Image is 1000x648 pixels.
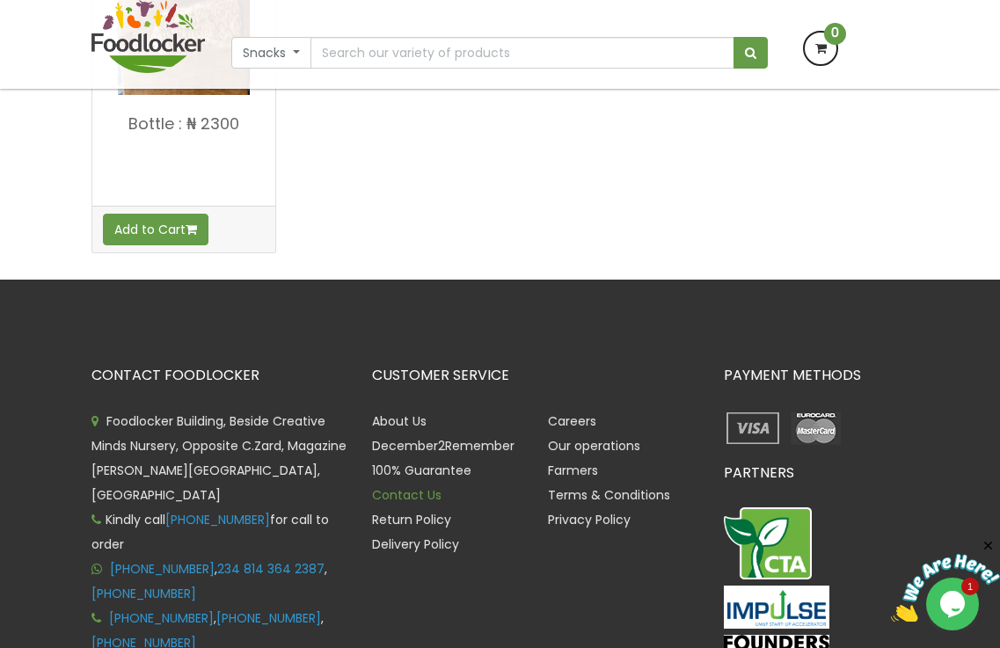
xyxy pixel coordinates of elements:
[724,465,909,481] h3: PARTNERS
[372,412,427,430] a: About Us
[91,511,329,553] span: Kindly call for call to order
[372,511,451,528] a: Return Policy
[372,486,442,504] a: Contact Us
[548,462,598,479] a: Farmers
[724,586,829,629] img: Impulse
[103,214,208,245] button: Add to Cart
[372,462,471,479] a: 100% Guarantee
[91,560,327,602] span: , ,
[92,115,275,133] p: Bottle : ₦ 2300
[724,368,909,383] h3: PAYMENT METHODS
[216,609,321,627] a: [PHONE_NUMBER]
[109,609,214,627] a: [PHONE_NUMBER]
[217,560,325,578] a: 234 814 364 2387
[110,560,215,578] a: [PHONE_NUMBER]
[165,511,270,528] a: [PHONE_NUMBER]
[372,437,515,455] a: December2Remember
[548,412,596,430] a: Careers
[310,37,734,69] input: Search our variety of products
[372,535,459,553] a: Delivery Policy
[186,223,197,236] i: Add to cart
[724,507,812,579] img: CTA
[91,412,347,504] span: Foodlocker Building, Beside Creative Minds Nursery, Opposite C.Zard, Magazine [PERSON_NAME][GEOGR...
[91,368,347,383] h3: CONTACT FOODLOCKER
[891,538,1000,622] iframe: chat widget
[724,409,783,448] img: payment
[231,37,311,69] button: Snacks
[824,23,846,45] span: 0
[548,437,640,455] a: Our operations
[372,368,697,383] h3: CUSTOMER SERVICE
[548,511,631,528] a: Privacy Policy
[91,585,196,602] a: [PHONE_NUMBER]
[786,409,845,448] img: payment
[548,486,670,504] a: Terms & Conditions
